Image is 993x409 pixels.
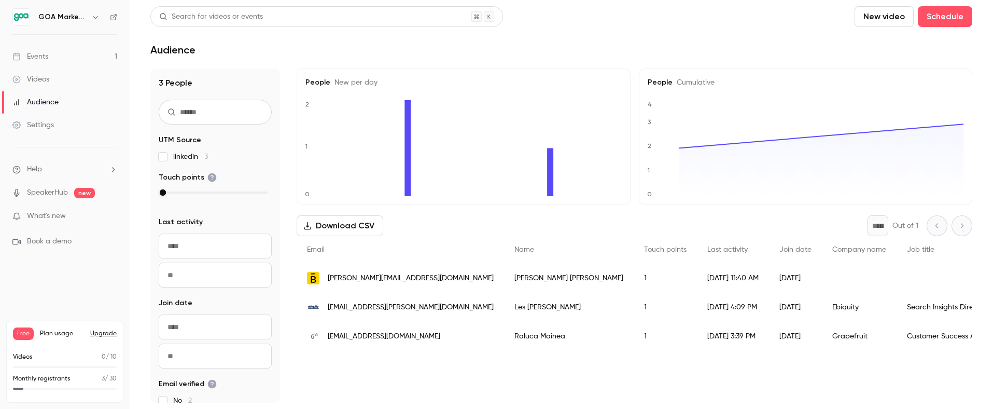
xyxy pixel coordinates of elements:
span: Touch points [159,172,217,183]
p: / 10 [102,352,117,362]
span: [EMAIL_ADDRESS][PERSON_NAME][DOMAIN_NAME] [328,302,494,313]
span: What's new [27,211,66,222]
img: grapefruit.ro [307,330,319,343]
h1: Audience [150,44,195,56]
div: [PERSON_NAME] [PERSON_NAME] [504,264,634,293]
div: Videos [12,74,49,85]
button: Download CSV [297,215,383,236]
div: max [160,189,166,196]
img: ebiquity.com [307,301,319,313]
span: Cumulative [673,79,715,86]
a: SpeakerHub [27,187,68,198]
text: 1 [647,167,650,174]
span: Email verified [159,379,217,389]
img: thebalanceagency.com [307,272,319,284]
span: Touch points [644,246,687,253]
span: Help [27,164,42,175]
span: No [173,396,192,406]
span: new [74,188,95,198]
span: Join date [159,298,192,308]
div: [DATE] [769,264,822,293]
button: New video [855,6,914,27]
div: Audience [12,97,59,107]
div: 1 [634,264,697,293]
div: Raluca Mainea [504,322,634,351]
p: Monthly registrants [13,374,71,384]
li: help-dropdown-opener [12,164,117,175]
span: Last activity [707,246,748,253]
input: To [159,263,272,288]
h5: People [305,77,622,88]
div: [DATE] 11:40 AM [697,264,769,293]
p: / 30 [102,374,117,384]
span: [PERSON_NAME][EMAIL_ADDRESS][DOMAIN_NAME] [328,273,494,284]
span: 2 [188,397,192,404]
div: Events [12,51,48,62]
h1: 3 People [159,77,272,89]
span: Name [514,246,534,253]
span: Email [307,246,325,253]
div: [DATE] 3:39 PM [697,322,769,351]
input: From [159,315,272,339]
p: Out of 1 [892,221,918,231]
text: 2 [305,101,309,108]
input: To [159,344,272,369]
span: Book a demo [27,236,72,247]
div: [DATE] [769,322,822,351]
text: 1 [305,143,307,150]
button: Schedule [918,6,972,27]
span: UTM Source [159,135,201,145]
div: Ebiquity [822,293,897,322]
div: Search for videos or events [159,11,263,22]
text: 3 [648,118,651,126]
div: [DATE] 4:09 PM [697,293,769,322]
span: Last activity [159,217,203,227]
input: From [159,234,272,258]
span: Join date [779,246,812,253]
span: Job title [907,246,934,253]
span: 0 [102,354,106,360]
img: GOA Marketing [13,9,30,25]
span: 3 [102,376,105,382]
span: [EMAIL_ADDRESS][DOMAIN_NAME] [328,331,440,342]
div: 1 [634,293,697,322]
div: [DATE] [769,293,822,322]
text: 2 [648,143,651,150]
span: Free [13,328,34,340]
div: Les [PERSON_NAME] [504,293,634,322]
h5: People [648,77,964,88]
div: 1 [634,322,697,351]
span: New per day [330,79,377,86]
button: Upgrade [90,330,117,338]
span: linkedin [173,152,208,162]
p: Videos [13,352,33,362]
h6: GOA Marketing [38,12,87,22]
span: 3 [204,153,208,160]
text: 0 [647,190,652,198]
div: Settings [12,120,54,130]
span: Company name [832,246,886,253]
div: Grapefruit [822,322,897,351]
span: Plan usage [40,330,84,338]
text: 4 [648,101,652,108]
text: 0 [305,190,310,198]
